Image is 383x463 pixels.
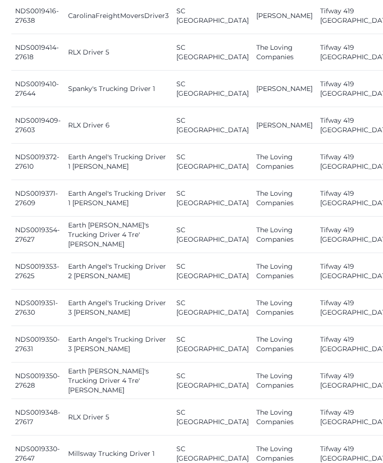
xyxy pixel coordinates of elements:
td: The Loving Companies [252,363,316,399]
td: NDS0019353-27625 [11,254,64,290]
td: Earth Angel's Trucking Driver 1 [PERSON_NAME] [64,144,173,181]
td: The Loving Companies [252,290,316,327]
td: The Loving Companies [252,144,316,181]
td: Spanky's Trucking Driver 1 [64,71,173,108]
td: SC [GEOGRAPHIC_DATA] [173,254,252,290]
td: RLX Driver 5 [64,399,173,436]
td: NDS0019410-27644 [11,71,64,108]
td: NDS0019350-27631 [11,327,64,363]
td: Earth Angel's Trucking Driver 2 [PERSON_NAME] [64,254,173,290]
td: SC [GEOGRAPHIC_DATA] [173,363,252,399]
td: RLX Driver 6 [64,108,173,144]
td: Earth Angel's Trucking Driver 3 [PERSON_NAME] [64,327,173,363]
td: SC [GEOGRAPHIC_DATA] [173,290,252,327]
td: NDS0019371-27609 [11,181,64,217]
td: NDS0019354-27627 [11,217,64,254]
td: SC [GEOGRAPHIC_DATA] [173,71,252,108]
td: SC [GEOGRAPHIC_DATA] [173,217,252,254]
td: NDS0019348-27617 [11,399,64,436]
td: RLX Driver 5 [64,35,173,71]
td: Earth [PERSON_NAME]'s Trucking Driver 4 Tre' [PERSON_NAME] [64,363,173,399]
td: Earth Angel's Trucking Driver 1 [PERSON_NAME] [64,181,173,217]
td: SC [GEOGRAPHIC_DATA] [173,327,252,363]
td: [PERSON_NAME] [252,108,316,144]
td: The Loving Companies [252,327,316,363]
td: NDS0019372-27610 [11,144,64,181]
td: NDS0019414-27618 [11,35,64,71]
td: NDS0019409-27603 [11,108,64,144]
td: The Loving Companies [252,217,316,254]
td: SC [GEOGRAPHIC_DATA] [173,144,252,181]
td: NDS0019351-27630 [11,290,64,327]
td: SC [GEOGRAPHIC_DATA] [173,399,252,436]
td: The Loving Companies [252,254,316,290]
td: SC [GEOGRAPHIC_DATA] [173,35,252,71]
td: SC [GEOGRAPHIC_DATA] [173,108,252,144]
td: Earth [PERSON_NAME]'s Trucking Driver 4 Tre' [PERSON_NAME] [64,217,173,254]
td: NDS0019350-27628 [11,363,64,399]
td: The Loving Companies [252,181,316,217]
td: The Loving Companies [252,35,316,71]
td: Earth Angel's Trucking Driver 3 [PERSON_NAME] [64,290,173,327]
td: The Loving Companies [252,399,316,436]
td: SC [GEOGRAPHIC_DATA] [173,181,252,217]
td: [PERSON_NAME] [252,71,316,108]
